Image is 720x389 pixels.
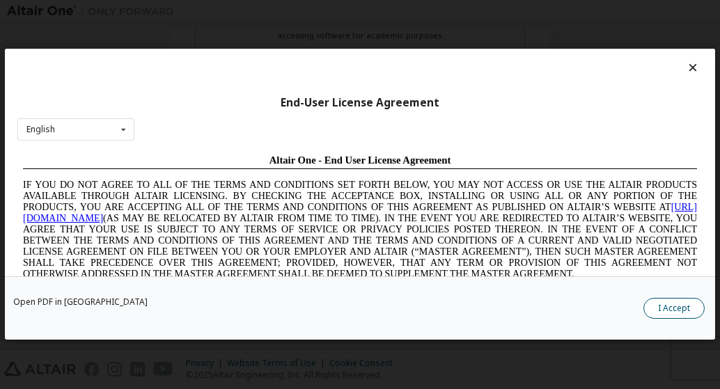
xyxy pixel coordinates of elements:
[13,299,148,307] a: Open PDF in [GEOGRAPHIC_DATA]
[6,31,680,130] span: IF YOU DO NOT AGREE TO ALL OF THE TERMS AND CONDITIONS SET FORTH BELOW, YOU MAY NOT ACCESS OR USE...
[6,142,680,253] span: Lore Ipsumd Sit Ame Cons Adipisc Elitseddo (“Eiusmodte”) in utlabor Etdolo Magnaaliqua Eni. (“Adm...
[26,125,55,134] div: English
[252,6,434,17] span: Altair One - End User License Agreement
[643,299,705,319] button: I Accept
[17,96,703,110] div: End-User License Agreement
[6,53,680,74] a: [URL][DOMAIN_NAME]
